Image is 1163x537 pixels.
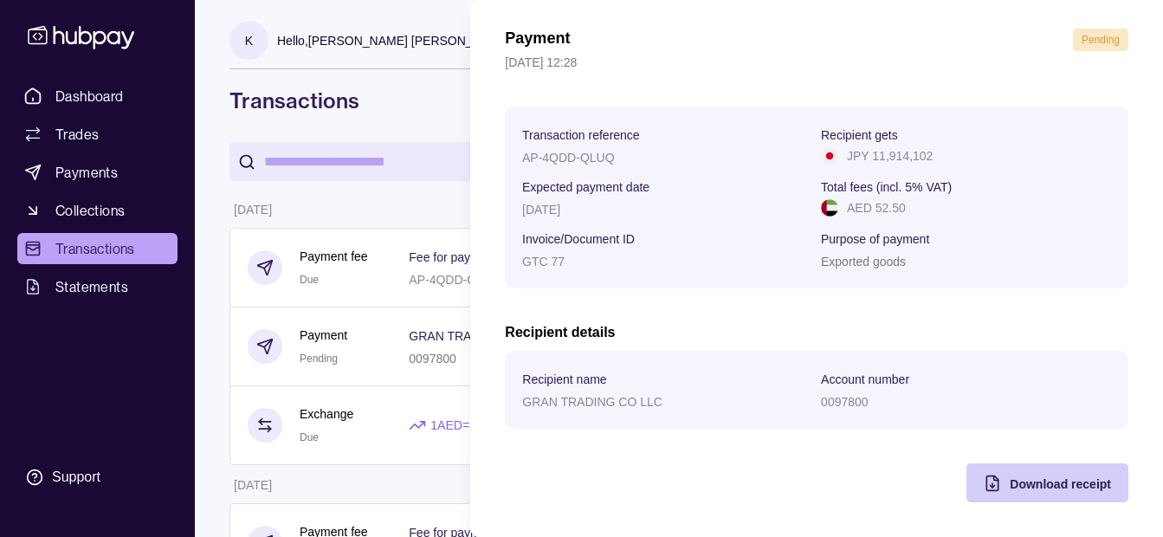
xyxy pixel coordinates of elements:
p: Expected payment date [522,180,649,194]
img: jp [821,147,838,165]
p: JPY 11,914,102 [847,146,933,165]
p: Account number [821,372,909,386]
p: AP-4QDD-QLUQ [522,151,615,165]
p: AED 52.50 [847,198,906,217]
button: Download receipt [966,463,1128,502]
h1: Payment [505,29,570,51]
p: Invoice/Document ID [522,232,635,246]
p: Recipient gets [821,128,898,142]
p: [DATE] [522,203,560,217]
p: Exported goods [821,255,906,268]
p: Transaction reference [522,128,640,142]
p: [DATE] 12:28 [505,53,1128,72]
p: 0097800 [821,395,869,409]
span: Download receipt [1010,477,1111,491]
img: ae [821,199,838,217]
p: Recipient name [522,372,606,386]
span: Pending [1082,34,1120,46]
p: GTC 77 [522,255,565,268]
p: Total fees (incl. 5% VAT) [821,180,952,194]
h2: Recipient details [505,323,1128,342]
p: GRAN TRADING CO LLC [522,395,662,409]
p: Purpose of payment [821,232,929,246]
